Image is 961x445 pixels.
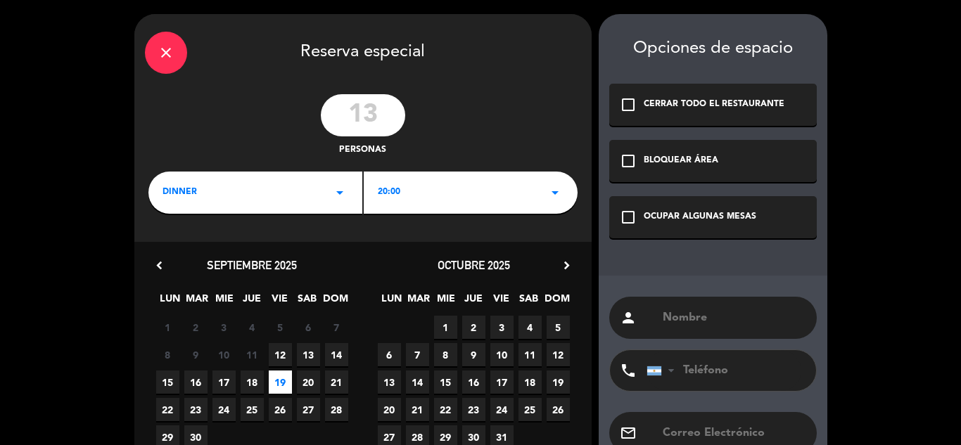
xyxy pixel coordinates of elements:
span: 15 [156,370,179,394]
span: 14 [325,343,348,366]
div: Opciones de espacio [609,39,817,59]
span: 7 [325,316,348,339]
span: 25 [518,398,542,421]
span: octubre 2025 [438,258,510,272]
span: 7 [406,343,429,366]
span: 11 [518,343,542,366]
span: 23 [462,398,485,421]
input: 0 [321,94,405,136]
span: 19 [547,370,570,394]
span: 3 [212,316,236,339]
i: check_box_outline_blank [620,153,637,169]
div: Argentina: +54 [647,351,680,390]
span: VIE [268,290,291,314]
span: MAR [407,290,431,314]
span: 6 [378,343,401,366]
i: chevron_right [559,258,574,273]
span: 8 [434,343,457,366]
i: arrow_drop_down [547,184,564,201]
span: 6 [297,316,320,339]
span: 22 [434,398,457,421]
span: MIE [213,290,236,314]
span: 17 [490,370,514,394]
span: 3 [490,316,514,339]
i: close [158,44,174,61]
span: 26 [269,398,292,421]
span: 1 [434,316,457,339]
span: DOM [545,290,568,314]
span: LUN [380,290,403,314]
span: 20 [297,370,320,394]
span: MIE [435,290,458,314]
span: 5 [269,316,292,339]
span: 12 [269,343,292,366]
span: 16 [184,370,208,394]
span: 20:00 [378,186,400,200]
div: CERRAR TODO EL RESTAURANTE [644,98,784,112]
span: 21 [325,370,348,394]
i: phone [620,362,637,379]
span: LUN [158,290,182,314]
input: Nombre [661,308,806,328]
span: VIE [490,290,513,314]
input: Correo Electrónico [661,423,806,443]
input: Teléfono [647,350,801,391]
span: 20 [378,398,401,421]
span: 25 [241,398,264,421]
span: 18 [241,370,264,394]
span: 16 [462,370,485,394]
span: MAR [186,290,209,314]
span: 21 [406,398,429,421]
div: OCUPAR ALGUNAS MESAS [644,210,756,224]
span: 19 [269,370,292,394]
span: 26 [547,398,570,421]
i: person [620,309,637,326]
span: DINNER [163,186,197,200]
span: 24 [490,398,514,421]
span: 23 [184,398,208,421]
span: 10 [212,343,236,366]
span: 15 [434,370,457,394]
span: 9 [184,343,208,366]
span: 13 [297,343,320,366]
i: chevron_left [152,258,167,273]
div: Reserva especial [134,14,592,87]
span: 2 [184,316,208,339]
i: email [620,425,637,441]
span: 28 [325,398,348,421]
span: 8 [156,343,179,366]
span: personas [339,143,386,157]
span: JUE [241,290,264,314]
span: 17 [212,370,236,394]
span: 27 [297,398,320,421]
span: SAB [295,290,319,314]
span: 5 [547,316,570,339]
span: 11 [241,343,264,366]
span: 9 [462,343,485,366]
i: check_box_outline_blank [620,96,637,113]
span: SAB [517,290,540,314]
span: 1 [156,316,179,339]
span: 14 [406,370,429,394]
span: 12 [547,343,570,366]
div: BLOQUEAR ÁREA [644,154,718,168]
span: septiembre 2025 [207,258,297,272]
span: 13 [378,370,401,394]
span: 4 [241,316,264,339]
span: 10 [490,343,514,366]
span: DOM [323,290,346,314]
i: check_box_outline_blank [620,209,637,226]
span: 2 [462,316,485,339]
span: 22 [156,398,179,421]
span: 4 [518,316,542,339]
span: 18 [518,370,542,394]
span: 24 [212,398,236,421]
i: arrow_drop_down [331,184,348,201]
span: JUE [462,290,485,314]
